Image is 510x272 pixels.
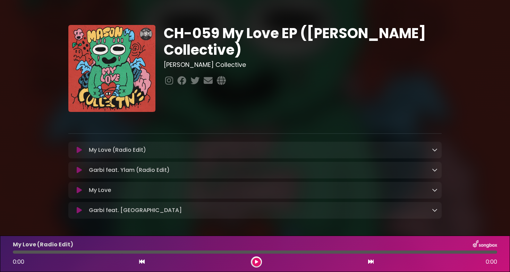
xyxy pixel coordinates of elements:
p: My Love (Radio Edit) [13,240,73,249]
p: Garbi feat. [GEOGRAPHIC_DATA] [89,206,182,214]
h1: CH-059 My Love EP ([PERSON_NAME] Collective) [164,25,442,58]
p: Garbi feat. Ylam (Radio Edit) [89,166,170,174]
img: songbox-logo-white.png [473,240,497,249]
p: My Love [89,186,111,194]
p: My Love (Radio Edit) [89,146,146,154]
h3: [PERSON_NAME] Collective [164,61,442,69]
img: Lr1cdKdgRPCITPWrZ4G6 [68,25,155,112]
